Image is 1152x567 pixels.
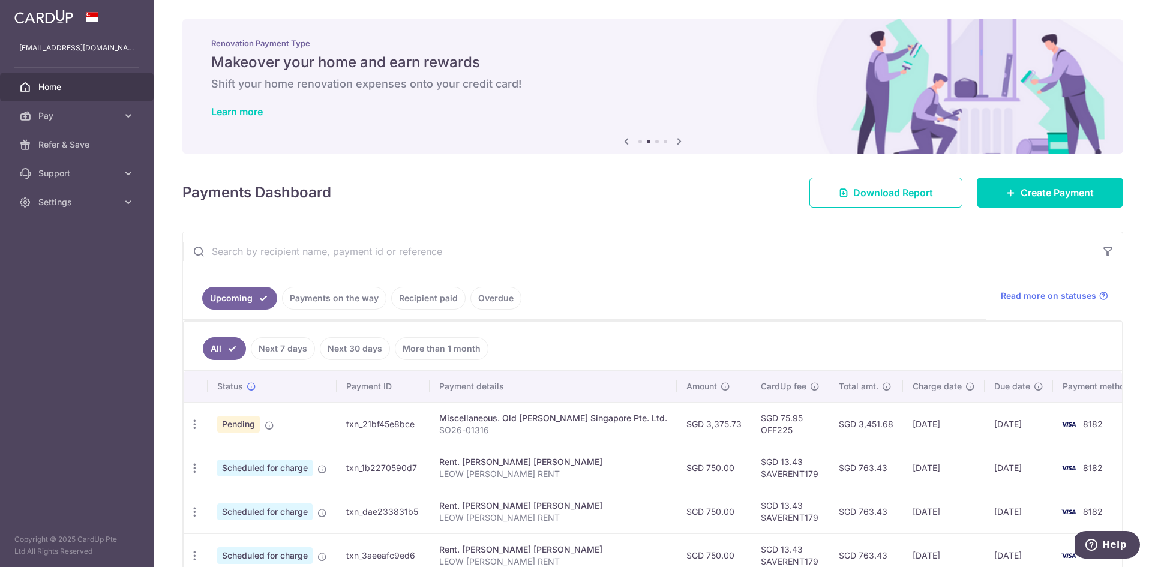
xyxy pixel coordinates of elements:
[1001,290,1108,302] a: Read more on statuses
[217,380,243,392] span: Status
[38,81,118,93] span: Home
[439,424,667,436] p: SO26-01316
[439,512,667,524] p: LEOW [PERSON_NAME] RENT
[211,53,1094,72] h5: Makeover your home and earn rewards
[251,337,315,360] a: Next 7 days
[439,412,667,424] div: Miscellaneous. Old [PERSON_NAME] Singapore Pte. Ltd.
[217,460,313,476] span: Scheduled for charge
[38,167,118,179] span: Support
[1021,185,1094,200] span: Create Payment
[761,380,806,392] span: CardUp fee
[1057,417,1081,431] img: Bank Card
[1083,419,1103,429] span: 8182
[38,139,118,151] span: Refer & Save
[903,446,985,490] td: [DATE]
[985,446,1053,490] td: [DATE]
[439,500,667,512] div: Rent. [PERSON_NAME] [PERSON_NAME]
[320,337,390,360] a: Next 30 days
[1083,506,1103,517] span: 8182
[217,503,313,520] span: Scheduled for charge
[337,490,430,533] td: txn_dae233831b5
[1057,505,1081,519] img: Bank Card
[38,110,118,122] span: Pay
[183,232,1094,271] input: Search by recipient name, payment id or reference
[853,185,933,200] span: Download Report
[1083,463,1103,473] span: 8182
[985,402,1053,446] td: [DATE]
[337,446,430,490] td: txn_1b2270590d7
[677,402,751,446] td: SGD 3,375.73
[985,490,1053,533] td: [DATE]
[439,544,667,556] div: Rent. [PERSON_NAME] [PERSON_NAME]
[337,402,430,446] td: txn_21bf45e8bce
[751,490,829,533] td: SGD 13.43 SAVERENT179
[1057,461,1081,475] img: Bank Card
[337,371,430,402] th: Payment ID
[829,490,903,533] td: SGD 763.43
[1057,548,1081,563] img: Bank Card
[430,371,677,402] th: Payment details
[217,547,313,564] span: Scheduled for charge
[809,178,962,208] a: Download Report
[1001,290,1096,302] span: Read more on statuses
[182,19,1123,154] img: Renovation banner
[829,402,903,446] td: SGD 3,451.68
[211,38,1094,48] p: Renovation Payment Type
[470,287,521,310] a: Overdue
[395,337,488,360] a: More than 1 month
[829,446,903,490] td: SGD 763.43
[751,402,829,446] td: SGD 75.95 OFF225
[903,490,985,533] td: [DATE]
[1075,531,1140,561] iframe: Opens a widget where you can find more information
[439,468,667,480] p: LEOW [PERSON_NAME] RENT
[217,416,260,433] span: Pending
[677,490,751,533] td: SGD 750.00
[211,77,1094,91] h6: Shift your home renovation expenses onto your credit card!
[994,380,1030,392] span: Due date
[1053,371,1144,402] th: Payment method
[439,456,667,468] div: Rent. [PERSON_NAME] [PERSON_NAME]
[211,106,263,118] a: Learn more
[202,287,277,310] a: Upcoming
[913,380,962,392] span: Charge date
[203,337,246,360] a: All
[282,287,386,310] a: Payments on the way
[686,380,717,392] span: Amount
[182,182,331,203] h4: Payments Dashboard
[19,42,134,54] p: [EMAIL_ADDRESS][DOMAIN_NAME]
[751,446,829,490] td: SGD 13.43 SAVERENT179
[391,287,466,310] a: Recipient paid
[14,10,73,24] img: CardUp
[903,402,985,446] td: [DATE]
[38,196,118,208] span: Settings
[839,380,878,392] span: Total amt.
[977,178,1123,208] a: Create Payment
[677,446,751,490] td: SGD 750.00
